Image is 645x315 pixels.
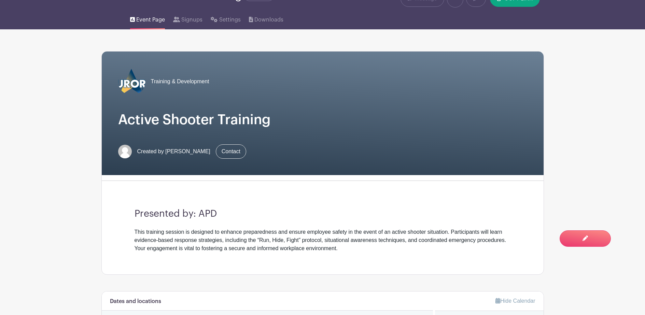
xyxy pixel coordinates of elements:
[219,16,241,24] span: Settings
[135,228,511,253] div: This training session is designed to enhance preparedness and ensure employee safety in the event...
[254,16,283,24] span: Downloads
[118,68,145,95] img: 2023_COA_Horiz_Logo_PMS_BlueStroke%204.png
[211,8,240,29] a: Settings
[173,8,202,29] a: Signups
[118,112,527,128] h1: Active Shooter Training
[110,298,161,305] h6: Dates and locations
[181,16,202,24] span: Signups
[130,8,165,29] a: Event Page
[216,144,246,159] a: Contact
[495,298,535,304] a: Hide Calendar
[118,145,132,158] img: default-ce2991bfa6775e67f084385cd625a349d9dcbb7a52a09fb2fda1e96e2d18dcdb.png
[135,208,511,220] h3: Presented by: APD
[249,8,283,29] a: Downloads
[151,77,209,86] span: Training & Development
[136,16,165,24] span: Event Page
[137,147,210,156] span: Created by [PERSON_NAME]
